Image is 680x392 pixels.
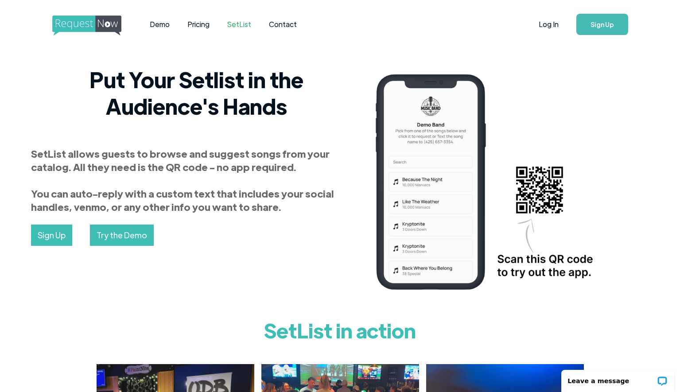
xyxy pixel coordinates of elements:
a: home [52,16,119,33]
a: Sign Up [576,14,628,35]
a: Try the Demo [90,225,154,246]
strong: SetList allows guests to browse and suggest songs from your catalog. All they need is the QR code... [31,147,334,213]
a: Demo [141,11,179,38]
a: Sign Up [31,225,72,246]
a: Contact [260,11,306,38]
a: SetList [218,11,260,38]
a: Pricing [179,11,218,38]
h1: SetList in action [97,312,584,348]
iframe: LiveChat chat widget [556,364,680,392]
h2: Put Your Setlist in the Audience's Hands [31,66,361,119]
a: Log In [530,9,567,40]
img: requestnow logo [52,16,138,36]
